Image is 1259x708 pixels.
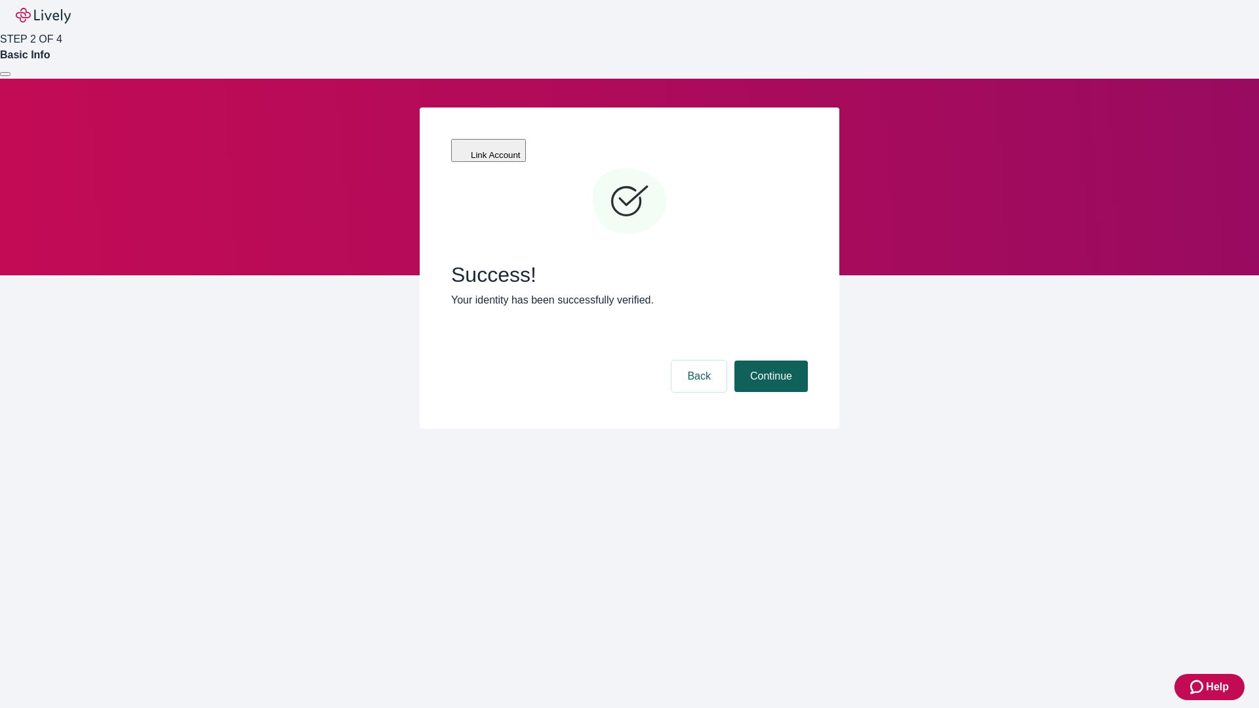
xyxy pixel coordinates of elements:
img: Lively [16,8,71,24]
svg: Checkmark icon [590,163,669,241]
svg: Zendesk support icon [1190,679,1206,695]
span: Help [1206,679,1229,695]
button: Continue [734,361,808,392]
p: Your identity has been successfully verified. [451,292,808,308]
button: Back [671,361,727,392]
button: Link Account [451,139,526,162]
button: Zendesk support iconHelp [1174,674,1245,700]
span: Success! [451,262,808,287]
